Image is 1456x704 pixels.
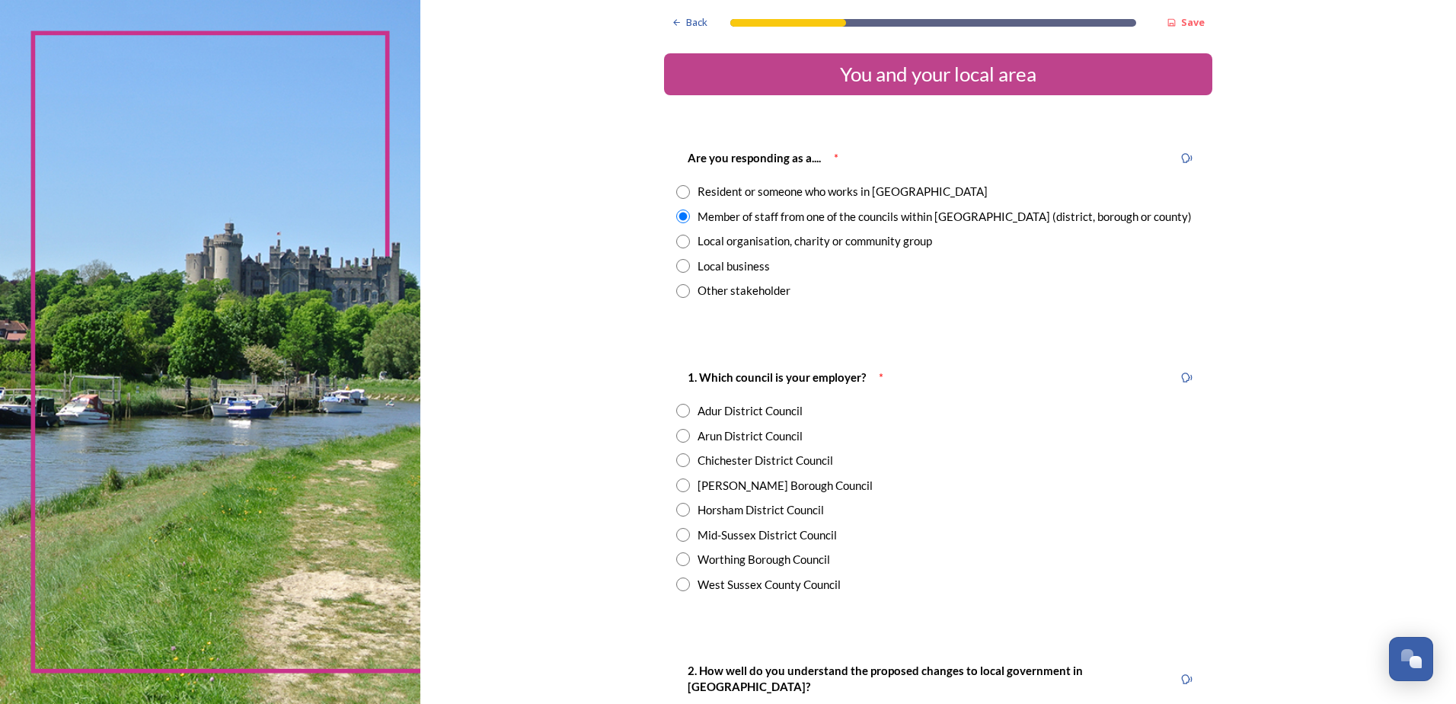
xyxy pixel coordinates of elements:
span: Back [686,15,707,30]
div: Worthing Borough Council [698,551,830,568]
div: Adur District Council [698,402,803,420]
div: You and your local area [670,59,1206,89]
div: Arun District Council [698,427,803,445]
div: Chichester District Council [698,452,833,469]
strong: Save [1181,15,1205,29]
div: [PERSON_NAME] Borough Council [698,477,873,494]
div: Resident or someone who works in [GEOGRAPHIC_DATA] [698,183,988,200]
div: Horsham District Council [698,501,824,519]
button: Open Chat [1389,637,1433,681]
strong: 2. How well do you understand the proposed changes to local government in [GEOGRAPHIC_DATA]? [688,664,1085,693]
div: Member of staff from one of the councils within [GEOGRAPHIC_DATA] (district, borough or county) [698,208,1192,226]
div: Local business [698,258,770,275]
div: Other stakeholder [698,282,790,299]
div: Mid-Sussex District Council [698,526,837,544]
div: Local organisation, charity or community group [698,232,932,250]
strong: Are you responding as a.... [688,151,821,165]
div: West Sussex County Council [698,576,841,594]
strong: 1. Which council is your employer? [688,370,866,384]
